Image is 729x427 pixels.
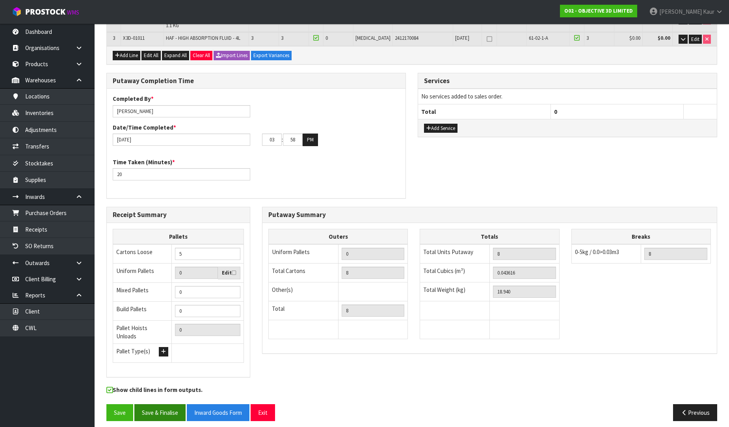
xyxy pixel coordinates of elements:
span: 3 [586,35,589,41]
input: UNIFORM P + MIXED P + BUILD P [175,324,240,336]
span: [PERSON_NAME] [659,8,702,15]
td: Mixed Pallets [113,282,172,301]
button: Edit All [141,51,161,60]
strong: O02 - OBJECTIVE 3D LIMITED [564,7,633,14]
td: Total Weight (kg) [420,282,490,301]
td: No services added to sales order. [418,89,717,104]
td: Build Pallets [113,301,172,320]
button: Add Line [113,51,140,60]
input: Uniform Pallets [175,267,218,279]
th: Totals [420,229,559,244]
th: Total [418,104,551,119]
small: WMS [67,9,79,16]
label: Date/Time Completed [113,123,176,132]
span: ProStock [25,7,65,17]
span: 0-5kg / 0.0>0.03m3 [575,248,619,256]
button: Save & Finalise [134,404,186,421]
td: Pallet Hoists Unloads [113,320,172,344]
span: [MEDICAL_DATA] [355,35,391,41]
label: Time Taken (Minutes) [113,158,175,166]
h3: Putaway Summary [268,211,711,219]
button: Exit [251,404,275,421]
button: Edit [689,35,702,44]
span: 3 [113,35,115,41]
span: HAF - HIGH ABSORPTION FLUID - 4L [166,35,240,41]
button: Previous [673,404,717,421]
button: Import Lines [214,51,250,60]
td: Cartons Loose [113,244,172,264]
input: Date/Time completed [113,134,250,146]
button: Export Variances [251,51,292,60]
td: Total [269,301,338,320]
span: 61-02-1-A [529,35,548,41]
input: Manual [175,248,240,260]
th: Outers [269,229,408,244]
h3: Receipt Summary [113,211,244,219]
label: Completed By [113,95,154,103]
td: Total Cubics (m³) [420,264,490,282]
strong: $0.00 [658,35,670,41]
td: Other(s) [269,282,338,301]
span: $0.00 [629,35,640,41]
h3: Putaway Completion Time [113,77,400,85]
input: Manual [175,286,240,298]
h3: Services [424,77,711,85]
th: Breaks [571,229,710,244]
button: Expand All [162,51,189,60]
td: Uniform Pallets [269,244,338,264]
button: Save [106,404,133,421]
label: Edit [222,269,236,277]
td: : [282,134,283,146]
span: 3 [251,35,253,41]
th: Pallets [113,229,244,244]
span: 0 [325,35,328,41]
button: Inward Goods Form [187,404,249,421]
span: X3D-01011 [123,35,145,41]
span: Edit [691,36,699,43]
input: Manual [175,305,240,317]
button: Add Service [424,124,457,133]
span: 0 [554,108,557,115]
input: Time Taken [113,168,250,180]
input: UNIFORM P LINES [342,248,405,260]
span: 3 [281,35,283,41]
img: cube-alt.png [12,7,22,17]
button: Clear All [190,51,212,60]
label: Show child lines in form outputs. [106,386,203,396]
input: HH [262,134,282,146]
a: O02 - OBJECTIVE 3D LIMITED [560,5,637,17]
button: PM [303,134,318,146]
span: [DATE] [455,35,469,41]
td: Total Cartons [269,264,338,282]
input: TOTAL PACKS [342,304,405,317]
span: 2412170084 [395,35,418,41]
span: Expand All [164,52,187,59]
td: Total Units Putaway [420,244,490,264]
td: Pallet Type(s) [113,344,172,363]
input: MM [283,134,303,146]
td: Uniform Pallets [113,264,172,283]
input: OUTERS TOTAL = CTN [342,267,405,279]
span: Kaur [703,8,714,15]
